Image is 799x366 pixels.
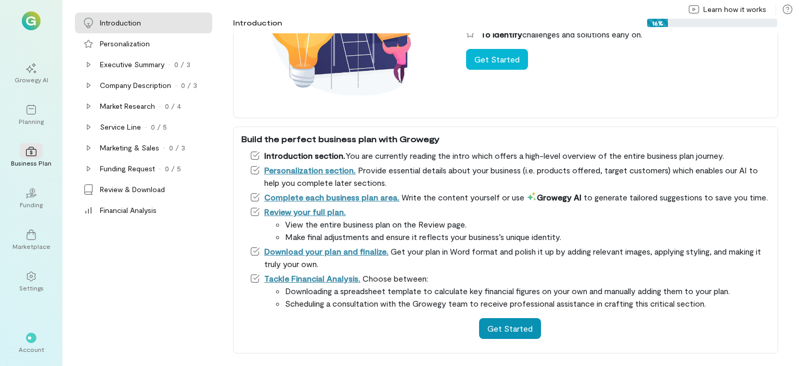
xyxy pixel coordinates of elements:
a: Marketplace [12,221,50,259]
div: Service Line [100,122,141,132]
div: Company Description [100,80,171,91]
div: Funding Request [100,163,155,174]
li: challenges and solutions early on. [466,28,770,41]
div: 0 / 4 [165,101,181,111]
span: To identify [481,29,522,39]
div: Review & Download [100,184,165,195]
a: Funding [12,180,50,217]
li: Scheduling a consultation with the Growegy team to receive professional assistance in crafting th... [285,297,770,310]
div: 0 / 3 [181,80,197,91]
a: Growegy AI [12,55,50,92]
div: Planning [19,117,44,125]
div: · [159,101,161,111]
div: Funding [20,200,43,209]
div: · [159,163,161,174]
a: Tackle Financial Analysis. [264,273,360,283]
div: 0 / 3 [174,59,190,70]
div: 0 / 5 [165,163,181,174]
div: Marketing & Sales [100,143,159,153]
li: You are currently reading the intro which offers a high-level overview of the entire business pla... [250,149,770,162]
div: Account [19,345,44,354]
div: · [163,143,165,153]
div: 0 / 5 [151,122,167,132]
a: Planning [12,96,50,134]
a: Settings [12,263,50,300]
li: View the entire business plan on the Review page. [285,218,770,231]
div: · [175,80,177,91]
li: Write the content yourself or use to generate tailored suggestions to save you time. [250,191,770,204]
div: Build the perfect business plan with Growegy [241,133,770,145]
a: Business Plan [12,138,50,175]
div: Financial Analysis [100,205,157,216]
a: Review your full plan. [264,207,346,217]
div: Marketplace [12,242,50,250]
div: Settings [19,284,44,292]
a: Personalization section. [264,165,356,175]
button: Get Started [466,49,528,70]
li: Make final adjustments and ensure it reflects your business’s unique identity. [285,231,770,243]
a: Complete each business plan area. [264,192,399,202]
div: Growegy AI [15,75,48,84]
button: Get Started [479,318,541,339]
div: Market Research [100,101,155,111]
span: Growegy AI [526,192,582,202]
li: Get your plan in Word format and polish it up by adding relevant images, applying styling, and ma... [250,245,770,270]
li: Downloading a spreadsheet template to calculate key financial figures on your own and manually ad... [285,285,770,297]
div: Business Plan [11,159,51,167]
div: · [169,59,170,70]
li: Choose between: [250,272,770,310]
a: Download your plan and finalize. [264,246,389,256]
div: Introduction [233,18,282,28]
div: Executive Summary [100,59,164,70]
div: · [145,122,147,132]
div: Introduction [100,18,141,28]
span: Learn how it works [703,4,766,15]
div: Personalization [100,39,150,49]
span: Introduction section. [264,150,345,160]
li: Provide essential details about your business (i.e. products offered, target customers) which ena... [250,164,770,189]
div: 0 / 3 [169,143,185,153]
